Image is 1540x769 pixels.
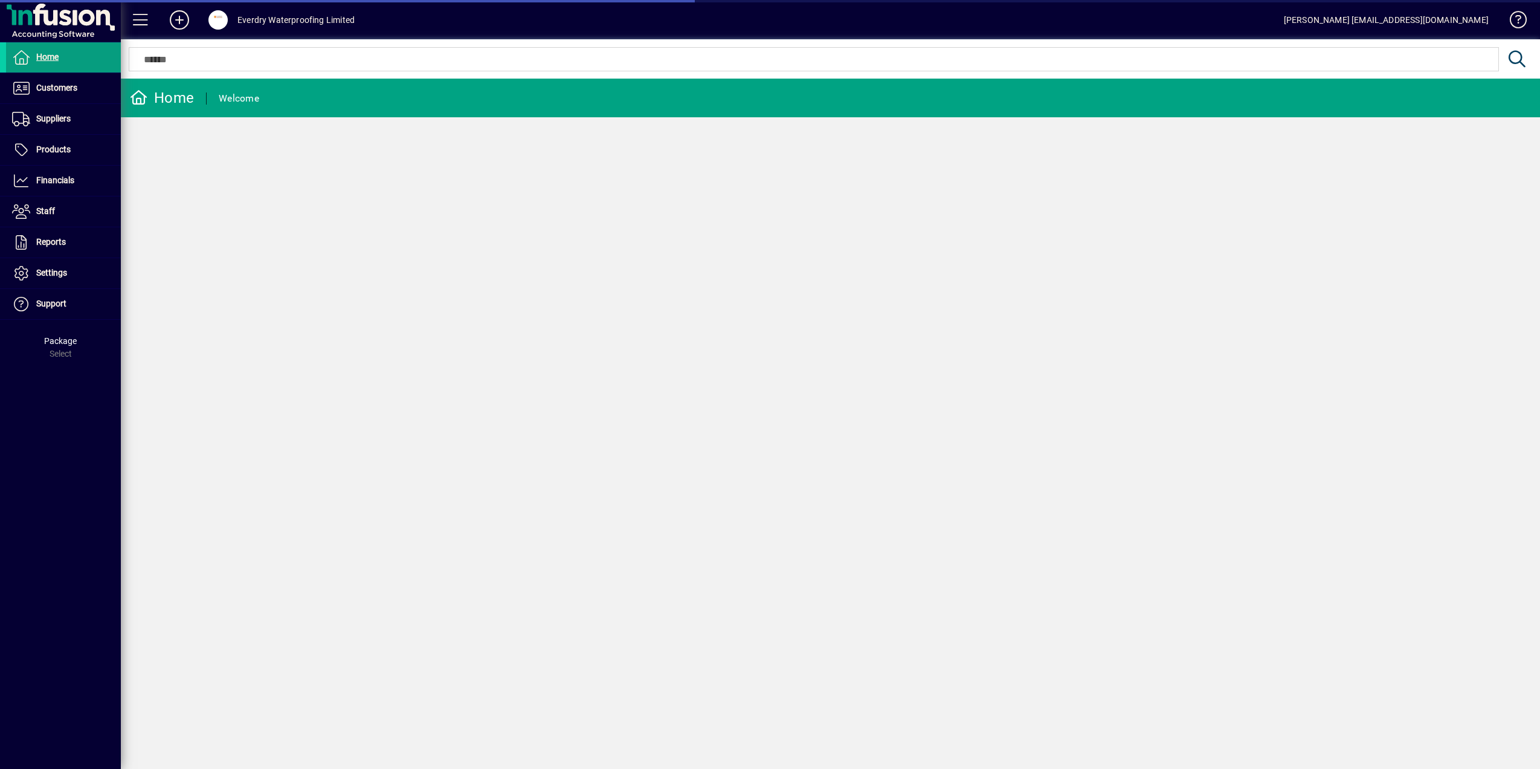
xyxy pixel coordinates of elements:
[219,89,259,108] div: Welcome
[1284,10,1489,30] div: [PERSON_NAME] [EMAIL_ADDRESS][DOMAIN_NAME]
[36,237,66,247] span: Reports
[36,206,55,216] span: Staff
[6,258,121,288] a: Settings
[160,9,199,31] button: Add
[6,104,121,134] a: Suppliers
[6,166,121,196] a: Financials
[237,10,355,30] div: Everdry Waterproofing Limited
[6,73,121,103] a: Customers
[36,83,77,92] span: Customers
[6,227,121,258] a: Reports
[199,9,237,31] button: Profile
[36,114,71,123] span: Suppliers
[36,175,74,185] span: Financials
[6,196,121,227] a: Staff
[130,88,194,108] div: Home
[36,299,66,308] span: Support
[44,336,77,346] span: Package
[36,52,59,62] span: Home
[6,289,121,319] a: Support
[1501,2,1525,42] a: Knowledge Base
[36,268,67,277] span: Settings
[6,135,121,165] a: Products
[36,144,71,154] span: Products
